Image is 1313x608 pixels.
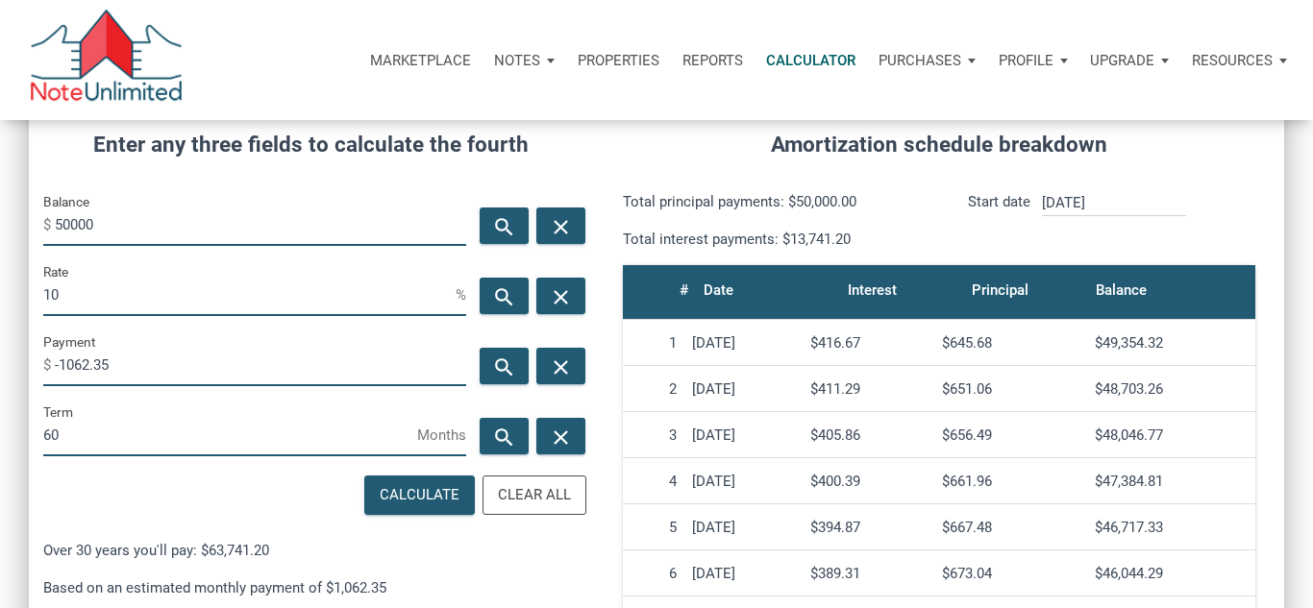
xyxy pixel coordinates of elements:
div: Principal [972,277,1028,304]
label: Rate [43,260,68,283]
button: Notes [483,32,566,89]
p: Calculator [766,52,855,69]
div: Calculate [380,484,459,506]
i: close [550,214,573,238]
div: [DATE] [692,565,795,582]
input: Rate [43,273,456,316]
p: Marketplace [370,52,471,69]
div: 3 [631,426,677,444]
button: close [536,348,585,384]
button: search [480,418,529,454]
div: [DATE] [692,473,795,490]
i: search [493,354,516,378]
a: Properties [566,32,671,89]
div: $389.31 [810,565,927,582]
button: search [480,348,529,384]
p: Purchases [879,52,961,69]
h4: Enter any three fields to calculate the fourth [43,129,580,161]
p: Total principal payments: $50,000.00 [623,190,925,213]
button: Upgrade [1078,32,1180,89]
i: search [493,214,516,238]
label: Term [43,401,73,424]
div: $645.68 [942,334,1079,352]
p: Over 30 years you'll pay: $63,741.20 [43,539,580,562]
div: $667.48 [942,519,1079,536]
p: Reports [682,52,743,69]
button: Reports [671,32,755,89]
p: Resources [1192,52,1273,69]
button: close [536,207,585,244]
button: Calculate [364,475,475,515]
p: Based on an estimated monthly payment of $1,062.35 [43,576,580,599]
div: $47,384.81 [1095,473,1248,490]
div: 4 [631,473,677,490]
button: Profile [987,32,1079,89]
div: Clear All [498,484,571,506]
button: close [536,418,585,454]
div: $661.96 [942,473,1079,490]
div: $405.86 [810,426,927,444]
div: 6 [631,565,677,582]
input: Term [43,413,417,456]
p: Total interest payments: $13,741.20 [623,228,925,251]
i: search [493,284,516,308]
p: Upgrade [1090,52,1154,69]
div: Balance [1096,277,1147,304]
button: Purchases [867,32,987,89]
p: Properties [578,52,659,69]
button: Marketplace [359,32,483,89]
span: % [456,280,466,310]
div: $48,046.77 [1095,426,1248,444]
div: Interest [848,277,897,304]
div: $651.06 [942,380,1079,398]
div: $400.39 [810,473,927,490]
img: NoteUnlimited [29,10,184,110]
div: $48,703.26 [1095,380,1248,398]
i: close [550,284,573,308]
button: Resources [1180,32,1299,89]
div: $46,044.29 [1095,565,1248,582]
i: close [550,354,573,378]
span: Months [417,420,466,450]
input: Balance [55,203,466,246]
span: $ [43,209,55,240]
button: Clear All [483,475,586,515]
h4: Amortization schedule breakdown [608,129,1270,161]
div: 2 [631,380,677,398]
p: Profile [999,52,1053,69]
i: close [550,425,573,449]
div: $49,354.32 [1095,334,1248,352]
div: $411.29 [810,380,927,398]
div: $656.49 [942,426,1079,444]
button: search [480,278,529,314]
a: Calculator [755,32,867,89]
label: Payment [43,330,95,353]
i: search [493,425,516,449]
div: [DATE] [692,426,795,444]
div: $394.87 [810,519,927,536]
div: $46,717.33 [1095,519,1248,536]
div: Date [704,277,733,304]
p: Start date [968,190,1030,251]
div: $416.67 [810,334,927,352]
button: close [536,278,585,314]
label: Balance [43,190,89,213]
span: $ [43,350,55,380]
input: Payment [55,343,466,386]
div: # [680,277,688,304]
div: $673.04 [942,565,1079,582]
div: [DATE] [692,334,795,352]
div: [DATE] [692,519,795,536]
button: search [480,207,529,244]
div: 1 [631,334,677,352]
div: [DATE] [692,380,795,398]
p: Notes [494,52,540,69]
div: 5 [631,519,677,536]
